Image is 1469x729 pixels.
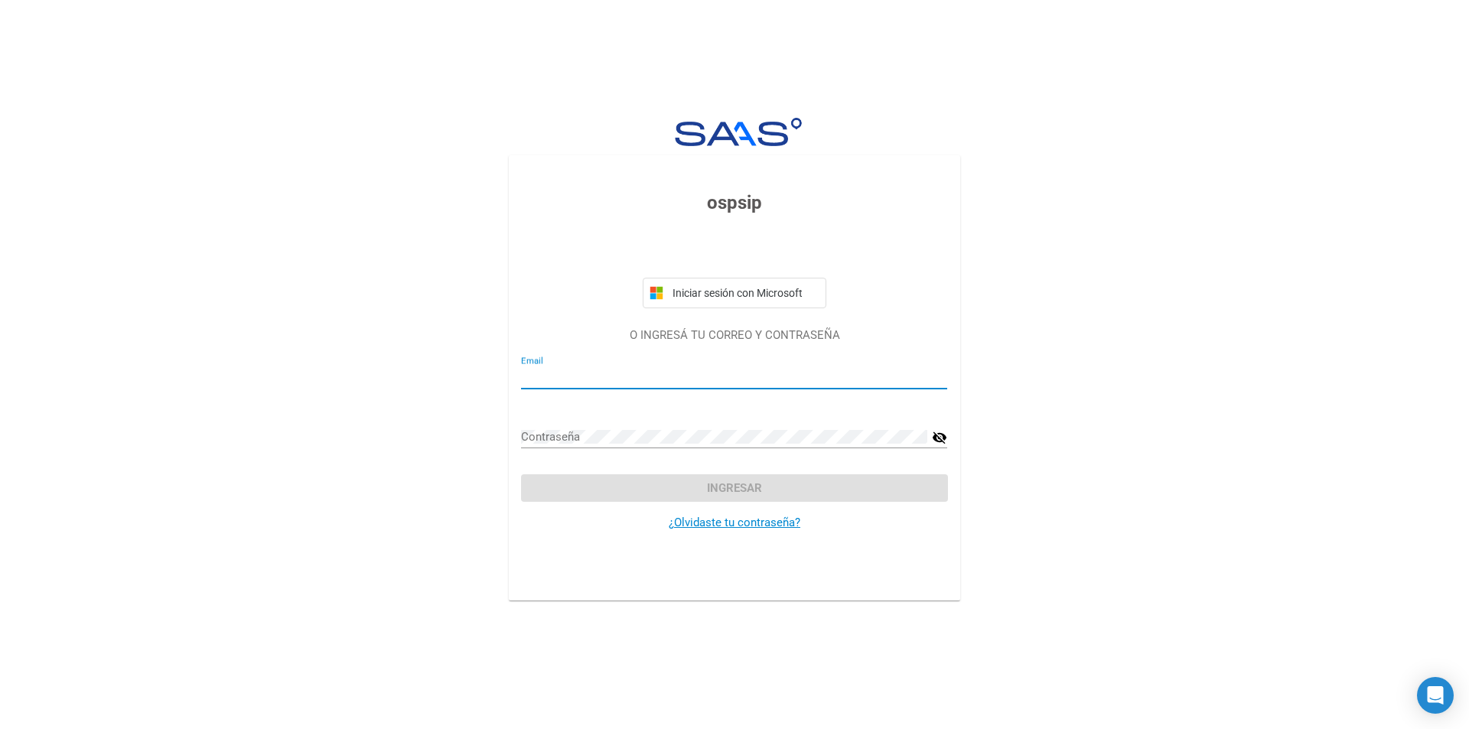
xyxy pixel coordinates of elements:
[669,516,800,529] a: ¿Olvidaste tu contraseña?
[707,481,762,495] span: Ingresar
[635,233,834,267] iframe: Botón de Acceder con Google
[669,287,819,299] span: Iniciar sesión con Microsoft
[521,327,947,344] p: O INGRESÁ TU CORREO Y CONTRASEÑA
[643,278,826,308] button: Iniciar sesión con Microsoft
[932,428,947,447] mat-icon: visibility_off
[521,189,947,216] h3: ospsip
[1417,677,1454,714] div: Open Intercom Messenger
[521,474,947,502] button: Ingresar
